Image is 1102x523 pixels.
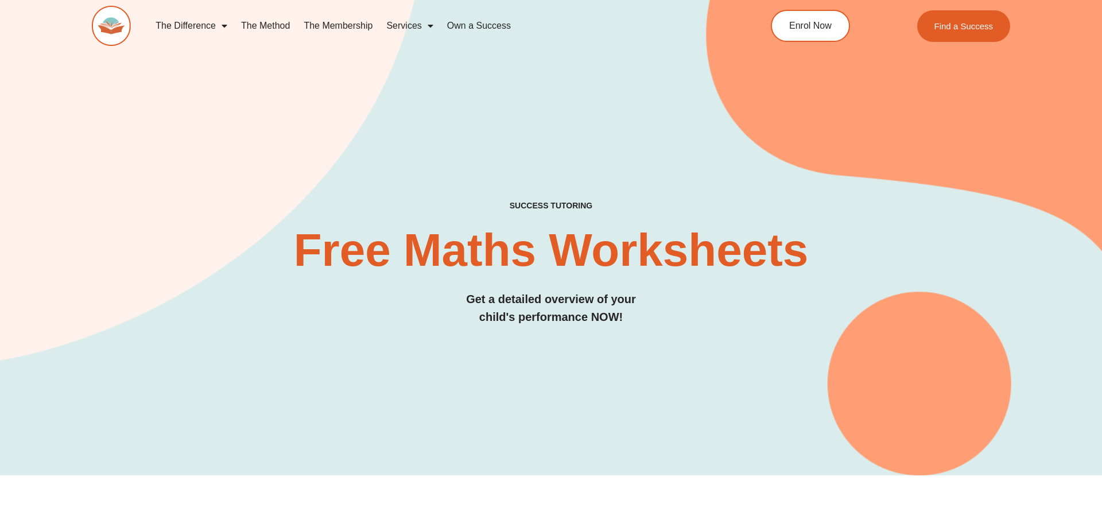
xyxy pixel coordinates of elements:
[149,13,718,39] nav: Menu
[234,13,297,39] a: The Method
[789,21,832,30] span: Enrol Now
[149,13,234,39] a: The Difference
[771,10,850,42] a: Enrol Now
[440,13,518,39] a: Own a Success
[379,13,440,39] a: Services
[92,227,1010,273] h2: Free Maths Worksheets​
[92,201,1010,211] h4: SUCCESS TUTORING​
[297,13,379,39] a: The Membership
[917,10,1010,42] a: Find a Success
[92,290,1010,326] h3: Get a detailed overview of your child's performance NOW!
[934,22,993,30] span: Find a Success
